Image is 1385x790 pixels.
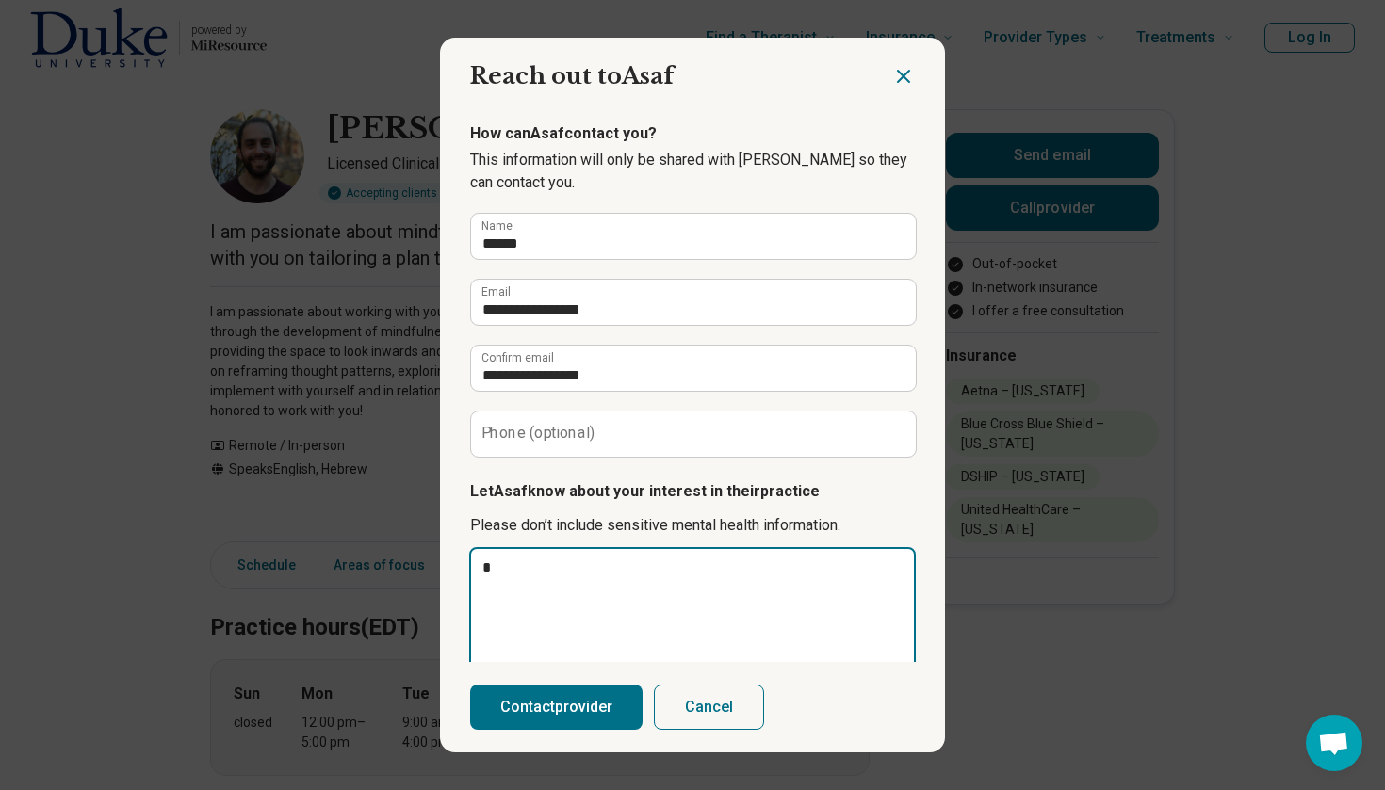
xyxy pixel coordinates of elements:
[892,65,915,88] button: Close dialog
[470,122,915,145] p: How can Asaf contact you?
[481,286,511,298] label: Email
[470,149,915,194] p: This information will only be shared with [PERSON_NAME] so they can contact you.
[654,685,764,730] button: Cancel
[470,480,915,503] p: Let Asaf know about your interest in their practice
[481,426,595,441] label: Phone (optional)
[470,514,915,537] p: Please don’t include sensitive mental health information.
[470,685,643,730] button: Contactprovider
[470,62,674,89] span: Reach out to Asaf
[481,352,554,363] label: Confirm email
[481,220,513,232] label: Name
